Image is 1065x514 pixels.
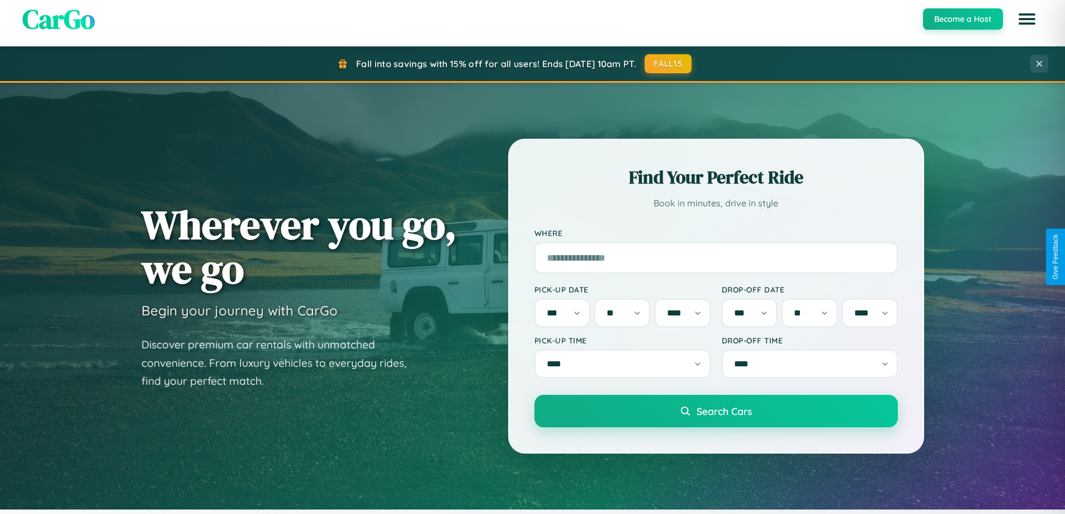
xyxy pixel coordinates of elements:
label: Drop-off Date [722,285,898,294]
h1: Wherever you go, we go [141,202,457,291]
button: Open menu [1011,3,1043,35]
label: Drop-off Time [722,336,898,345]
h2: Find Your Perfect Ride [534,165,898,190]
p: Discover premium car rentals with unmatched convenience. From luxury vehicles to everyday rides, ... [141,336,421,390]
h3: Begin your journey with CarGo [141,302,338,319]
p: Book in minutes, drive in style [534,195,898,211]
label: Pick-up Date [534,285,711,294]
button: Search Cars [534,395,898,427]
span: CarGo [22,1,95,37]
label: Where [534,228,898,238]
label: Pick-up Time [534,336,711,345]
div: Give Feedback [1052,234,1059,280]
button: Become a Host [923,8,1003,30]
span: Search Cars [697,405,752,417]
button: FALL15 [645,54,692,73]
span: Fall into savings with 15% off for all users! Ends [DATE] 10am PT. [356,58,636,69]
